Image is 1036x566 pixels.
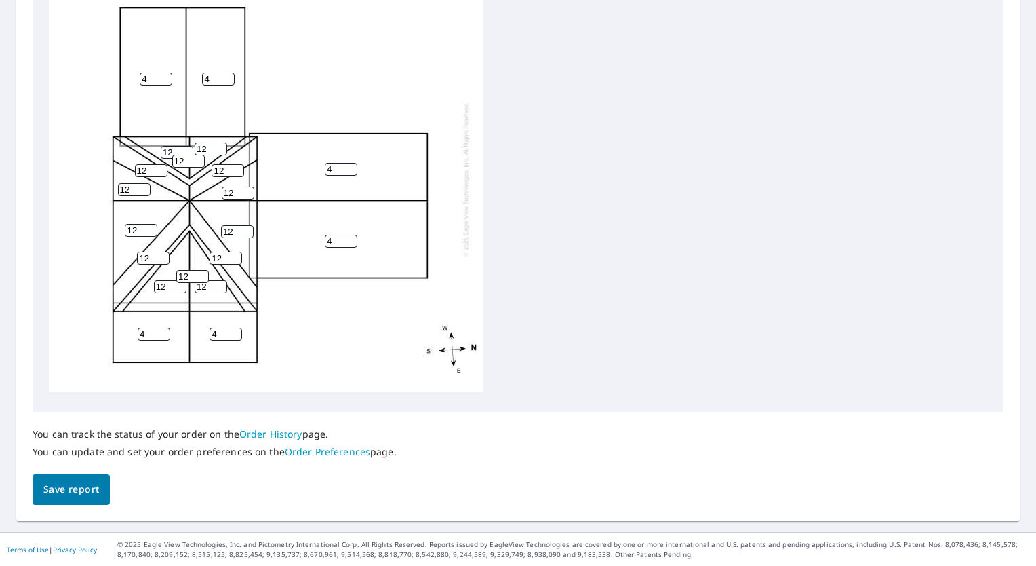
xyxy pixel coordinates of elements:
[285,445,370,458] a: Order Preferences
[7,546,97,554] p: |
[43,481,99,498] span: Save report
[33,428,397,440] p: You can track the status of your order on the page.
[117,540,1029,560] p: © 2025 Eagle View Technologies, Inc. and Pictometry International Corp. All Rights Reserved. Repo...
[239,428,302,440] a: Order History
[33,446,397,458] p: You can update and set your order preferences on the page.
[53,545,97,554] a: Privacy Policy
[7,545,49,554] a: Terms of Use
[33,474,110,505] button: Save report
